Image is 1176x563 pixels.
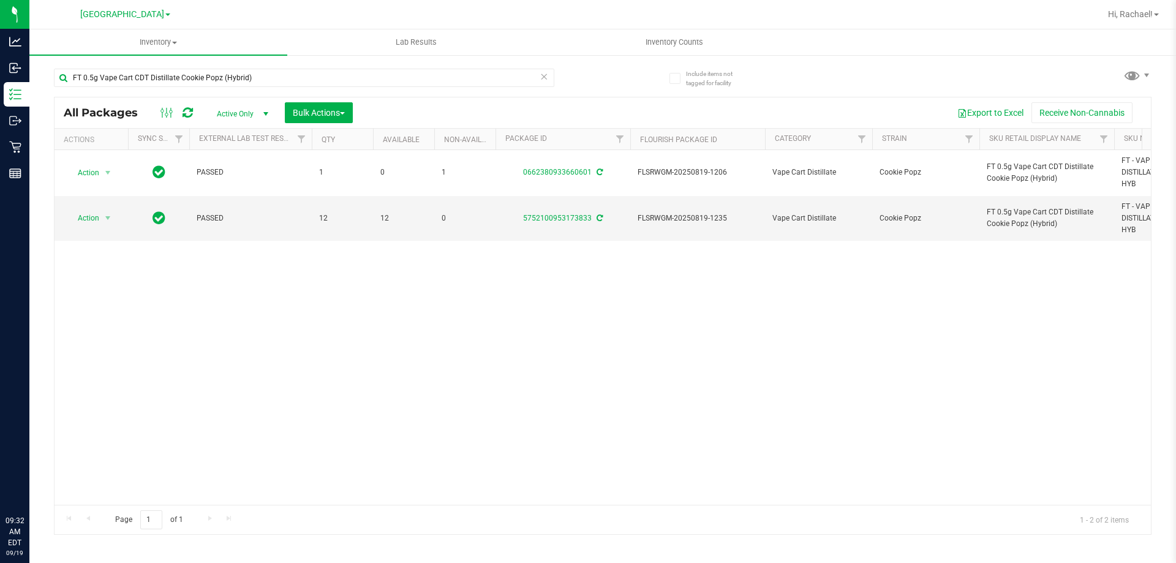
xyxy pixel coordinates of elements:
[100,210,116,227] span: select
[379,37,453,48] span: Lab Results
[292,129,312,149] a: Filter
[80,9,164,20] span: [GEOGRAPHIC_DATA]
[987,161,1107,184] span: FT 0.5g Vape Cart CDT Distillate Cookie Popz (Hybrid)
[989,134,1081,143] a: Sku Retail Display Name
[772,213,865,224] span: Vape Cart Distillate
[197,167,304,178] span: PASSED
[640,135,717,144] a: Flourish Package ID
[199,134,295,143] a: External Lab Test Result
[380,167,427,178] span: 0
[545,29,803,55] a: Inventory Counts
[383,135,420,144] a: Available
[1031,102,1133,123] button: Receive Non-Cannabis
[153,164,165,181] span: In Sync
[610,129,630,149] a: Filter
[523,168,592,176] a: 0662380933660601
[322,135,335,144] a: Qty
[9,88,21,100] inline-svg: Inventory
[105,510,193,529] span: Page of 1
[949,102,1031,123] button: Export to Excel
[595,168,603,176] span: Sync from Compliance System
[64,106,150,119] span: All Packages
[959,129,979,149] a: Filter
[772,167,865,178] span: Vape Cart Distillate
[67,210,100,227] span: Action
[629,37,720,48] span: Inventory Counts
[138,134,185,143] a: Sync Status
[1094,129,1114,149] a: Filter
[29,37,287,48] span: Inventory
[9,62,21,74] inline-svg: Inbound
[287,29,545,55] a: Lab Results
[638,167,758,178] span: FLSRWGM-20250819-1206
[686,69,747,88] span: Include items not tagged for facility
[6,548,24,557] p: 09/19
[380,213,427,224] span: 12
[64,135,123,144] div: Actions
[882,134,907,143] a: Strain
[1124,134,1161,143] a: SKU Name
[595,214,603,222] span: Sync from Compliance System
[197,213,304,224] span: PASSED
[9,167,21,179] inline-svg: Reports
[505,134,547,143] a: Package ID
[987,206,1107,230] span: FT 0.5g Vape Cart CDT Distillate Cookie Popz (Hybrid)
[29,29,287,55] a: Inventory
[442,167,488,178] span: 1
[880,213,972,224] span: Cookie Popz
[9,115,21,127] inline-svg: Outbound
[852,129,872,149] a: Filter
[169,129,189,149] a: Filter
[880,167,972,178] span: Cookie Popz
[100,164,116,181] span: select
[54,69,554,87] input: Search Package ID, Item Name, SKU, Lot or Part Number...
[293,108,345,118] span: Bulk Actions
[1108,9,1153,19] span: Hi, Rachael!
[775,134,811,143] a: Category
[140,510,162,529] input: 1
[319,213,366,224] span: 12
[9,141,21,153] inline-svg: Retail
[67,164,100,181] span: Action
[444,135,499,144] a: Non-Available
[9,36,21,48] inline-svg: Analytics
[442,213,488,224] span: 0
[319,167,366,178] span: 1
[285,102,353,123] button: Bulk Actions
[638,213,758,224] span: FLSRWGM-20250819-1235
[523,214,592,222] a: 5752100953173833
[153,210,165,227] span: In Sync
[6,515,24,548] p: 09:32 AM EDT
[12,465,49,502] iframe: Resource center
[1070,510,1139,529] span: 1 - 2 of 2 items
[540,69,548,85] span: Clear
